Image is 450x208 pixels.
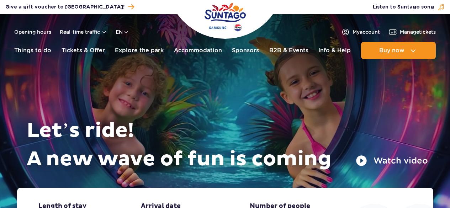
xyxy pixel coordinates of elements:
[379,47,404,54] span: Buy now
[400,28,436,36] span: Manage tickets
[356,155,428,166] button: Watch video
[5,2,134,12] a: Give a gift voucher to [GEOGRAPHIC_DATA]!
[232,42,259,59] a: Sponsors
[174,42,222,59] a: Accommodation
[269,42,308,59] a: B2B & Events
[5,4,125,11] span: Give a gift voucher to [GEOGRAPHIC_DATA]!
[373,4,434,11] span: Listen to Suntago song
[14,28,51,36] a: Opening hours
[388,28,436,36] a: Managetickets
[353,28,380,36] span: My account
[115,42,164,59] a: Explore the park
[27,117,428,174] h1: Let’s ride! A new wave of fun is coming
[14,42,51,59] a: Things to do
[361,42,436,59] button: Buy now
[62,42,105,59] a: Tickets & Offer
[373,4,445,11] button: Listen to Suntago song
[116,28,129,36] button: en
[60,29,107,35] button: Real-time traffic
[341,28,380,36] a: Myaccount
[318,42,351,59] a: Info & Help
